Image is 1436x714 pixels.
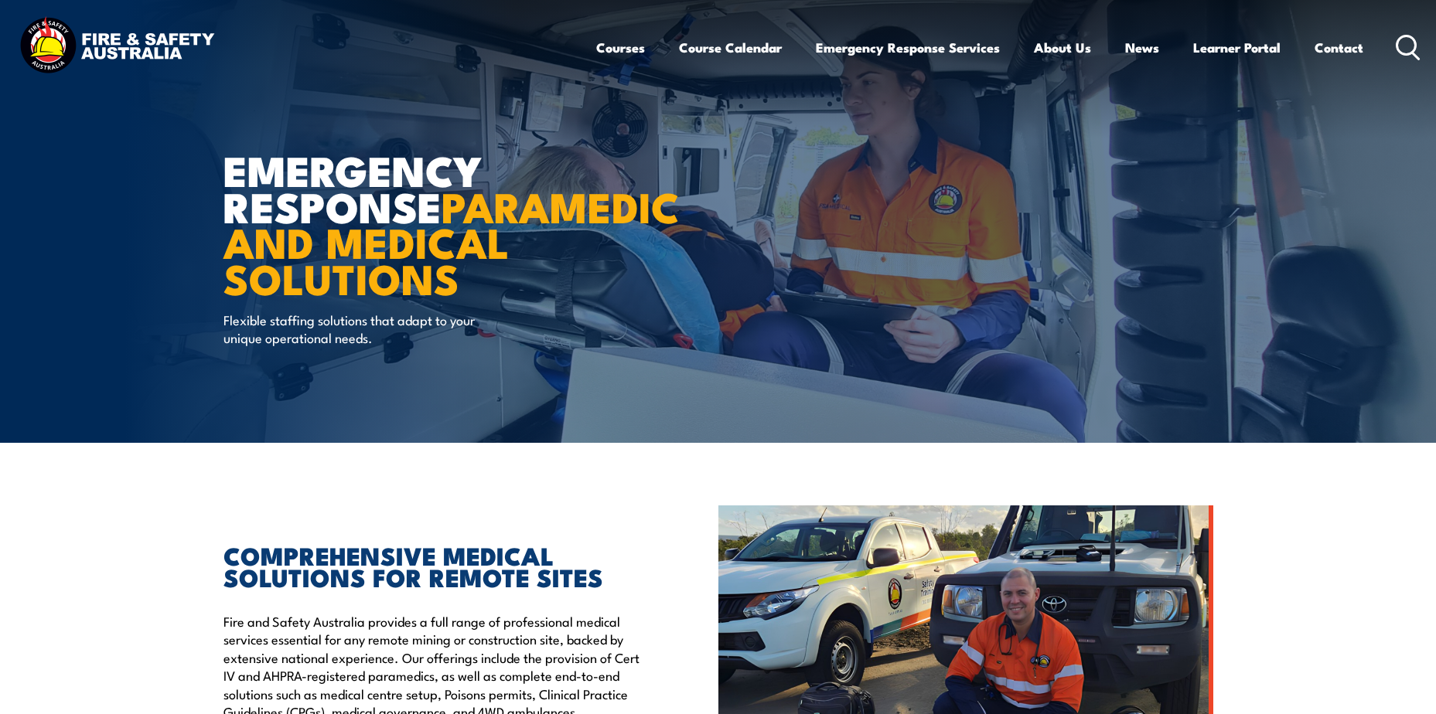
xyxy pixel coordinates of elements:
a: Course Calendar [679,27,782,68]
a: Contact [1315,27,1363,68]
p: Flexible staffing solutions that adapt to your unique operational needs. [223,311,506,347]
h2: COMPREHENSIVE MEDICAL SOLUTIONS FOR REMOTE SITES [223,544,647,587]
a: Learner Portal [1193,27,1281,68]
h1: EMERGENCY RESPONSE [223,151,605,296]
a: News [1125,27,1159,68]
a: Emergency Response Services [816,27,1000,68]
a: Courses [596,27,645,68]
strong: PARAMEDIC AND MEDICAL SOLUTIONS [223,173,680,309]
a: About Us [1034,27,1091,68]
